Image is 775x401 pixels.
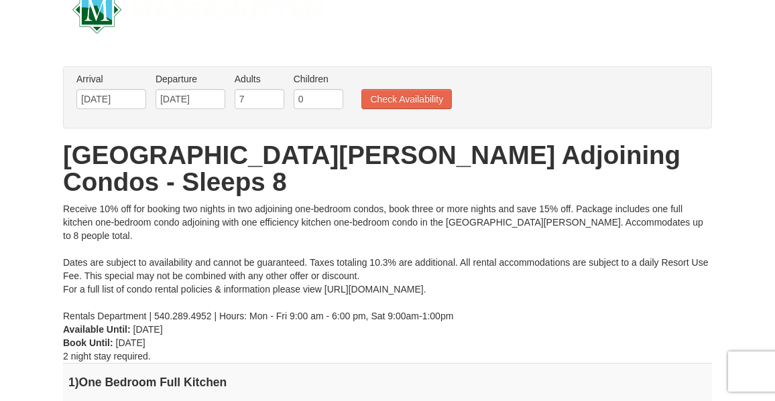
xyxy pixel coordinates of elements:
label: Adults [235,72,284,86]
label: Children [294,72,343,86]
span: [DATE] [133,324,163,335]
label: Arrival [76,72,146,86]
div: Receive 10% off for booking two nights in two adjoining one-bedroom condos, book three or more ni... [63,202,712,323]
span: [DATE] [116,337,145,348]
strong: Available Until: [63,324,131,335]
h1: [GEOGRAPHIC_DATA][PERSON_NAME] Adjoining Condos - Sleeps 8 [63,142,712,195]
h4: 1 One Bedroom Full Kitchen [68,376,707,389]
span: ) [75,376,79,389]
label: Departure [156,72,225,86]
button: Check Availability [361,89,452,109]
span: 2 night stay required. [63,351,151,362]
strong: Book Until: [63,337,113,348]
